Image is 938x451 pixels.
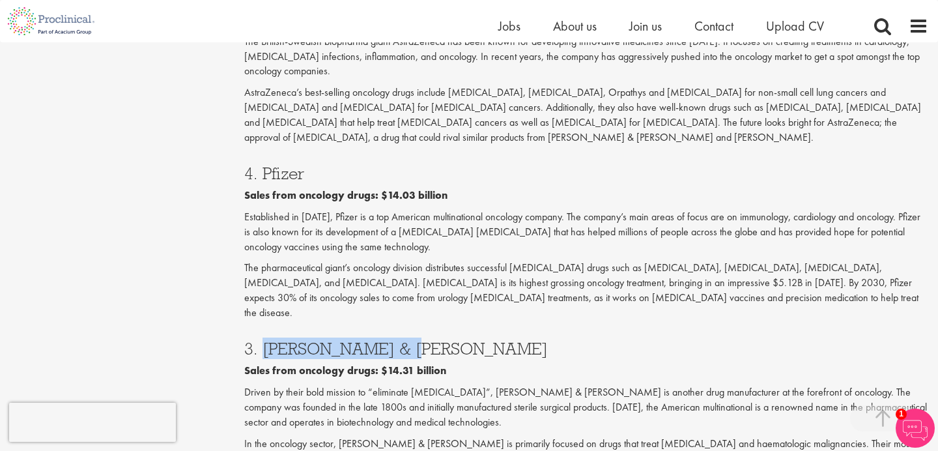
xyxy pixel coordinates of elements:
[629,18,662,35] a: Join us
[694,18,733,35] a: Contact
[244,261,928,320] p: The pharmaceutical giant’s oncology division distributes successful [MEDICAL_DATA] drugs such as ...
[244,35,928,80] p: The British-Swedish biopharma giant AstraZeneca has been known for developing innovative medicine...
[244,188,448,202] b: Sales from oncology drugs: $14.03 billion
[244,210,928,255] p: Established in [DATE], Pfizer is a top American multinational oncology company. The company’s mai...
[244,85,928,145] p: AstraZeneca’s best-selling oncology drugs include [MEDICAL_DATA], [MEDICAL_DATA], Orpathys and [M...
[498,18,520,35] a: Jobs
[244,165,928,182] h3: 4. Pfizer
[244,385,928,430] p: Driven by their bold mission to “eliminate [MEDICAL_DATA]”, [PERSON_NAME] & [PERSON_NAME] is anot...
[553,18,597,35] a: About us
[896,409,935,448] img: Chatbot
[766,18,824,35] a: Upload CV
[896,409,907,420] span: 1
[244,340,928,357] h3: 3. [PERSON_NAME] & [PERSON_NAME]
[9,403,176,442] iframe: reCAPTCHA
[244,364,446,377] b: Sales from oncology drugs: $14.31 billion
